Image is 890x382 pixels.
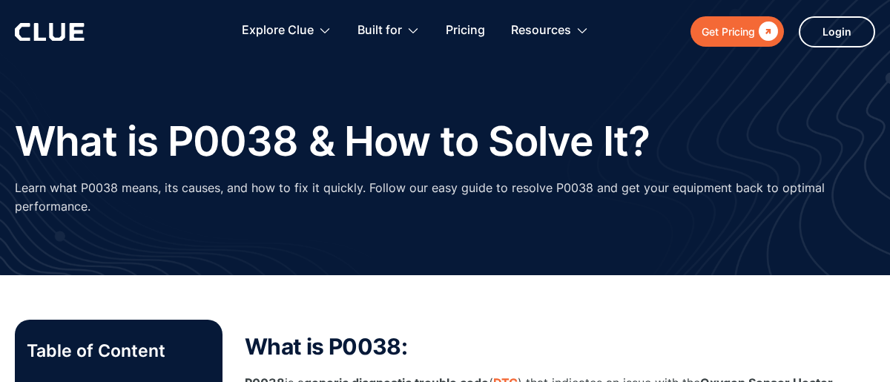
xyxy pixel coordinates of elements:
p: Table of Content [27,339,211,363]
div: Get Pricing [702,22,755,41]
div:  [755,22,778,41]
div: Resources [511,7,571,54]
a: Login [799,16,875,47]
a: Get Pricing [690,16,784,47]
div: Explore Clue [242,7,332,54]
a: Pricing [446,7,485,54]
div: Built for [357,7,402,54]
div: Resources [511,7,589,54]
div: Explore Clue [242,7,314,54]
strong: What is P0038: [245,333,407,360]
h1: What is P0038 & How to Solve It? [15,119,650,164]
p: Learn what P0038 means, its causes, and how to fix it quickly. Follow our easy guide to resolve P... [15,179,875,216]
div: Built for [357,7,420,54]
